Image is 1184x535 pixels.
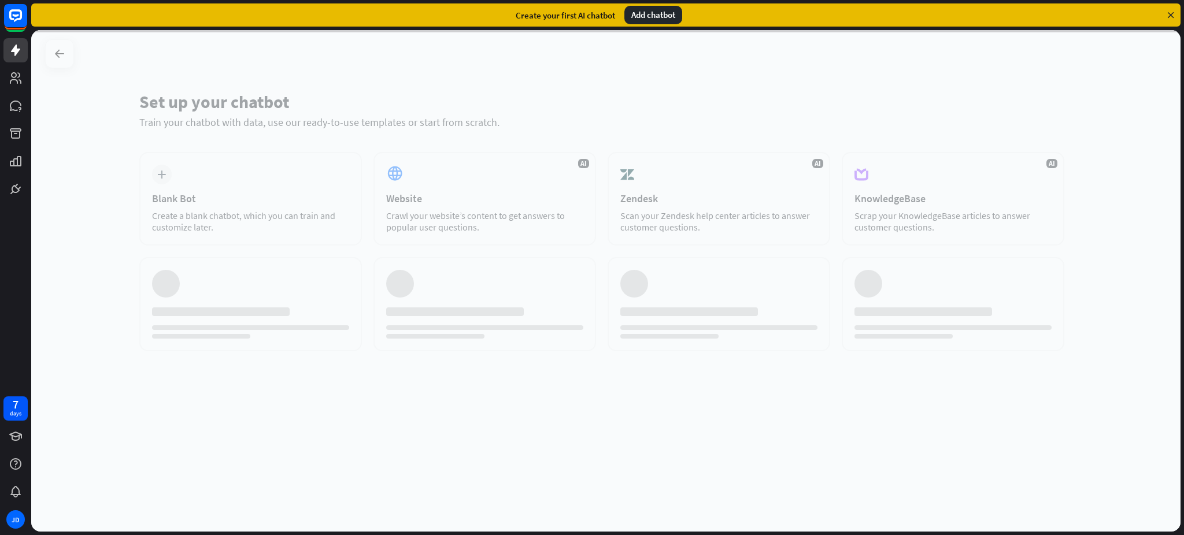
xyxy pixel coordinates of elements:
div: 7 [13,399,18,410]
div: JD [6,510,25,529]
a: 7 days [3,396,28,421]
div: Add chatbot [624,6,682,24]
div: Create your first AI chatbot [516,10,615,21]
div: days [10,410,21,418]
